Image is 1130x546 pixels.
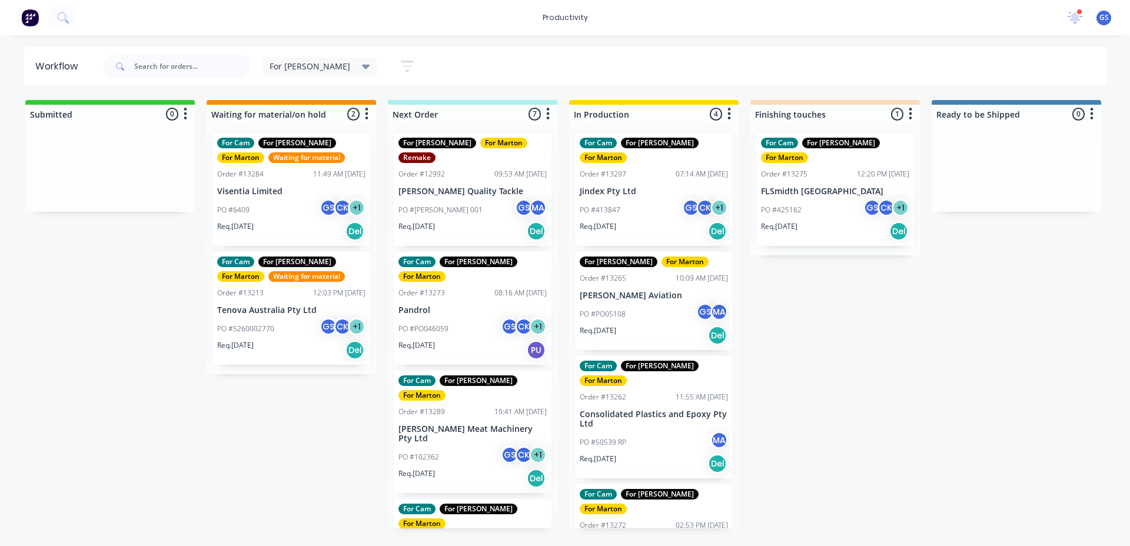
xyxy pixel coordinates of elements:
div: Order #13262 [580,392,626,402]
div: GS [501,318,519,335]
div: 08:16 AM [DATE] [494,288,547,298]
p: [PERSON_NAME] Aviation [580,291,728,301]
div: + 1 [529,446,547,464]
p: PO #[PERSON_NAME] 001 [398,205,483,215]
div: For Cam [398,504,436,514]
div: Order #13213 [217,288,264,298]
span: GS [1099,12,1109,23]
div: GS [501,446,519,464]
div: + 1 [529,318,547,335]
div: 07:14 AM [DATE] [676,169,728,179]
p: PO #6409 [217,205,250,215]
p: Jindex Pty Ltd [580,187,728,197]
div: For [PERSON_NAME] [621,361,699,371]
div: Del [708,326,727,345]
div: For Marton [580,504,627,514]
div: For CamFor [PERSON_NAME]For MartonWaiting for materialOrder #1321312:03 PM [DATE]Tenova Australia... [212,252,370,365]
div: For [PERSON_NAME] [440,375,517,386]
div: Remake [398,152,436,163]
div: For [PERSON_NAME] [621,489,699,500]
p: PO #50539 RP [580,437,626,448]
div: 09:53 AM [DATE] [494,169,547,179]
div: CK [515,446,533,464]
div: For Cam [580,361,617,371]
div: 12:20 PM [DATE] [857,169,909,179]
div: For [PERSON_NAME]For MartonRemakeOrder #1299209:53 AM [DATE][PERSON_NAME] Quality TacklePO #[PERS... [394,133,551,246]
div: Order #13272 [580,520,626,531]
div: CK [334,199,351,217]
div: For Marton [217,152,264,163]
div: Del [345,341,364,359]
div: Order #13273 [398,288,445,298]
div: For [PERSON_NAME] [580,257,657,267]
div: Waiting for material [268,152,345,163]
div: Order #12992 [398,169,445,179]
div: For [PERSON_NAME] [398,138,476,148]
div: GS [320,318,337,335]
div: 10:41 AM [DATE] [494,407,547,417]
div: For Cam [217,138,254,148]
div: Del [345,222,364,241]
div: Del [889,222,908,241]
div: PU [527,341,546,359]
div: CK [696,199,714,217]
div: 02:53 PM [DATE] [676,520,728,531]
p: PO #5260002770 [217,324,274,334]
div: Order #13284 [217,169,264,179]
p: Req. [DATE] [580,454,616,464]
div: GS [682,199,700,217]
img: Factory [21,9,39,26]
div: For Marton [217,271,264,282]
p: Req. [DATE] [761,221,797,232]
div: GS [863,199,881,217]
p: PO #102362 [398,452,439,462]
p: PO #413847 [580,205,620,215]
div: MA [529,199,547,217]
div: For Marton [580,375,627,386]
p: PO #425162 [761,205,802,215]
div: + 1 [892,199,909,217]
div: For Marton [480,138,527,148]
div: Del [708,222,727,241]
div: For Marton [398,271,446,282]
div: For Marton [580,152,627,163]
p: Req. [DATE] [580,325,616,336]
div: For Cam [761,138,798,148]
div: For [PERSON_NAME] [802,138,880,148]
input: Search for orders... [134,55,251,78]
div: For CamFor [PERSON_NAME]For MartonOrder #1326211:55 AM [DATE]Consolidated Plastics and Epoxy Pty ... [575,356,733,479]
div: GS [320,199,337,217]
div: For Cam [398,375,436,386]
div: 11:55 AM [DATE] [676,392,728,402]
p: Req. [DATE] [217,340,254,351]
p: PO #PO046059 [398,324,448,334]
div: For Marton [761,152,808,163]
p: Req. [DATE] [398,340,435,351]
p: Tenova Australia Pty Ltd [217,305,365,315]
div: For [PERSON_NAME] [440,504,517,514]
div: CK [515,318,533,335]
div: 11:49 AM [DATE] [313,169,365,179]
div: Waiting for material [268,271,345,282]
div: For CamFor [PERSON_NAME]For MartonOrder #1327512:20 PM [DATE]FLSmidth [GEOGRAPHIC_DATA]PO #425162... [756,133,914,246]
div: Workflow [35,59,84,74]
div: GS [696,303,714,321]
div: For Cam [217,257,254,267]
div: For CamFor [PERSON_NAME]For MartonOrder #1327308:16 AM [DATE]PandrolPO #PO046059GSCK+1Req.[DATE]PU [394,252,551,365]
div: For Cam [398,257,436,267]
div: For [PERSON_NAME]For MartonOrder #1326510:09 AM [DATE][PERSON_NAME] AviationPO #PO05108GSMAReq.[D... [575,252,733,350]
div: MA [710,431,728,449]
div: For [PERSON_NAME] [258,138,336,148]
p: Visentia Limited [217,187,365,197]
div: CK [334,318,351,335]
p: Consolidated Plastics and Epoxy Pty Ltd [580,409,728,430]
div: GS [515,199,533,217]
p: Req. [DATE] [398,221,435,232]
div: CK [878,199,895,217]
div: For [PERSON_NAME] [258,257,336,267]
span: For [PERSON_NAME] [270,60,350,72]
div: 12:03 PM [DATE] [313,288,365,298]
div: + 1 [710,199,728,217]
div: For Cam [580,489,617,500]
div: MA [710,303,728,321]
